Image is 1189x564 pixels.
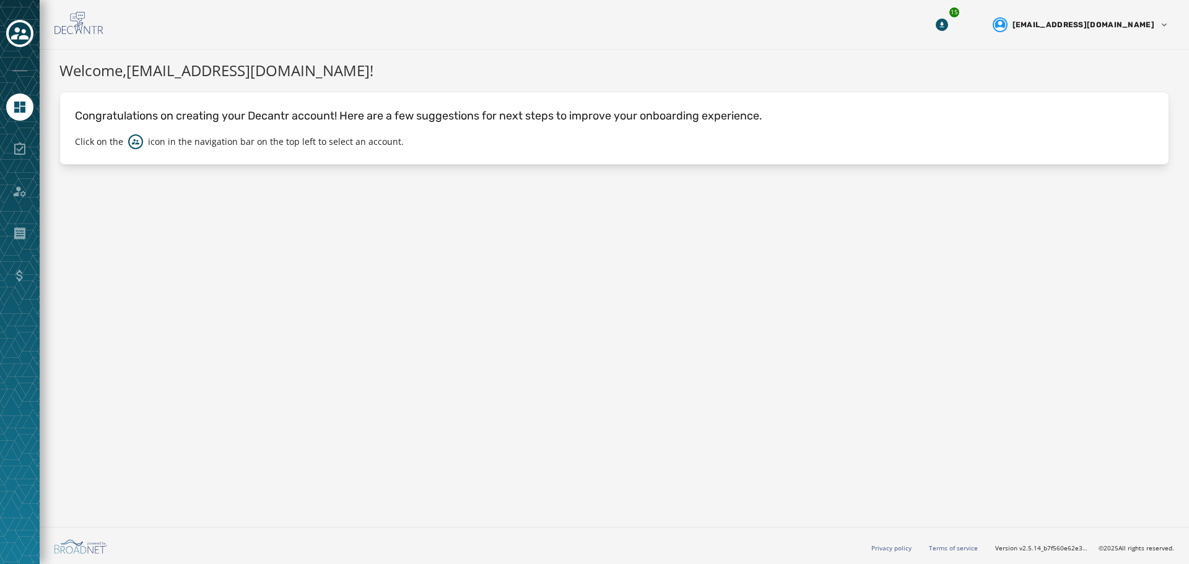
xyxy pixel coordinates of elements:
[1013,20,1154,30] span: [EMAIL_ADDRESS][DOMAIN_NAME]
[988,12,1174,37] button: User settings
[6,93,33,121] a: Navigate to Home
[871,544,912,552] a: Privacy policy
[929,544,978,552] a: Terms of service
[1099,544,1174,552] span: © 2025 All rights reserved.
[948,6,960,19] div: 15
[6,20,33,47] button: Toggle account select drawer
[75,136,123,148] p: Click on the
[59,59,1169,82] h1: Welcome, [EMAIL_ADDRESS][DOMAIN_NAME] !
[75,107,1154,124] p: Congratulations on creating your Decantr account! Here are a few suggestions for next steps to im...
[1019,544,1089,553] span: v2.5.14_b7f560e62e3347fd09829e8ac9922915a95fe427
[931,14,953,36] button: Download Menu
[995,544,1089,553] span: Version
[148,136,404,148] p: icon in the navigation bar on the top left to select an account.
